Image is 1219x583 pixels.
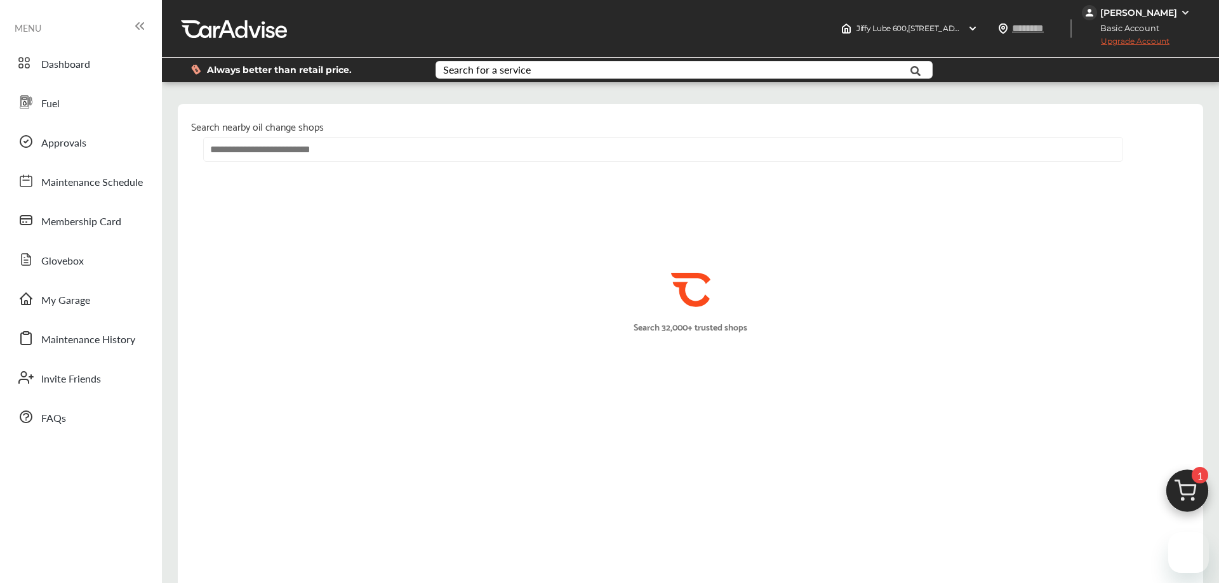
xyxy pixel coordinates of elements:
[41,332,135,348] span: Maintenance History
[856,23,1104,33] span: Jiffy Lube 600 , [STREET_ADDRESS] [GEOGRAPHIC_DATA] , MD 20743
[207,65,352,74] span: Always better than retail price.
[1083,22,1169,35] span: Basic Account
[41,174,143,191] span: Maintenance Schedule
[1100,7,1177,18] div: [PERSON_NAME]
[1082,5,1097,20] img: jVpblrzwTbfkPYzPPzSLxeg0AAAAASUVORK5CYII=
[41,371,101,388] span: Invite Friends
[998,23,1008,34] img: location_vector.a44bc228.svg
[11,322,149,355] a: Maintenance History
[11,243,149,276] a: Glovebox
[11,86,149,119] a: Fuel
[11,125,149,158] a: Approvals
[443,65,531,75] div: Search for a service
[1070,19,1072,38] img: header-divider.bc55588e.svg
[11,400,149,433] a: FAQs
[1082,36,1169,52] span: Upgrade Account
[15,23,41,33] span: MENU
[41,96,60,112] span: Fuel
[41,214,121,230] span: Membership Card
[1168,532,1209,573] iframe: Button to launch messaging window
[11,46,149,79] a: Dashboard
[41,56,90,73] span: Dashboard
[11,282,149,315] a: My Garage
[41,292,90,309] span: My Garage
[968,23,978,34] img: header-down-arrow.9dd2ce7d.svg
[11,164,149,197] a: Maintenance Schedule
[191,117,1190,134] p: Search nearby oil change shops
[1180,8,1190,18] img: WGsFRI8htEPBVLJbROoPRyZpYNWhNONpIPPETTm6eUC0GeLEiAAAAAElFTkSuQmCC
[1192,467,1208,483] span: 1
[11,361,149,394] a: Invite Friends
[841,23,851,34] img: header-home-logo.8d720a4f.svg
[634,319,747,334] p: Search 32,000+ trusted shops
[1157,464,1218,525] img: cart_icon.3d0951e8.svg
[11,204,149,237] a: Membership Card
[191,64,201,75] img: dollor_label_vector.a70140d1.svg
[41,253,84,270] span: Glovebox
[41,135,86,152] span: Approvals
[41,410,66,427] span: FAQs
